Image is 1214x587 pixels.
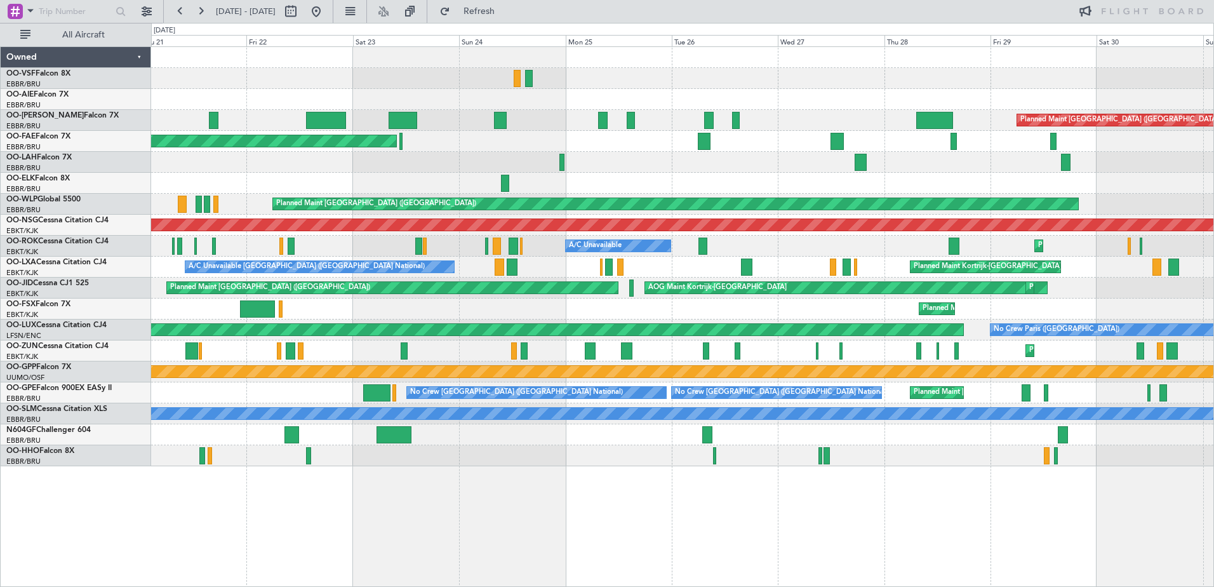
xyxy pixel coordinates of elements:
span: OO-NSG [6,217,38,224]
a: OO-LXACessna Citation CJ4 [6,259,107,266]
a: LFSN/ENC [6,331,41,341]
div: Sat 30 [1097,35,1203,46]
div: Tue 26 [672,35,778,46]
span: OO-LAH [6,154,37,161]
a: OO-[PERSON_NAME]Falcon 7X [6,112,119,119]
div: Planned Maint [GEOGRAPHIC_DATA] ([GEOGRAPHIC_DATA] National) [914,383,1144,402]
a: OO-FSXFalcon 7X [6,300,70,308]
a: EBBR/BRU [6,436,41,445]
div: Wed 27 [778,35,884,46]
a: OO-GPEFalcon 900EX EASy II [6,384,112,392]
a: OO-ZUNCessna Citation CJ4 [6,342,109,350]
a: EBBR/BRU [6,394,41,403]
a: EBKT/KJK [6,289,38,299]
div: Thu 28 [884,35,991,46]
div: A/C Unavailable [569,236,622,255]
a: N604GFChallenger 604 [6,426,91,434]
a: OO-JIDCessna CJ1 525 [6,280,89,287]
a: EBBR/BRU [6,184,41,194]
input: Trip Number [39,2,112,21]
span: N604GF [6,426,36,434]
a: OO-LUXCessna Citation CJ4 [6,321,107,329]
div: [DATE] [154,25,175,36]
div: Planned Maint Kortrijk-[GEOGRAPHIC_DATA] [1029,278,1177,297]
div: No Crew [GEOGRAPHIC_DATA] ([GEOGRAPHIC_DATA] National) [410,383,623,402]
a: OO-WLPGlobal 5500 [6,196,81,203]
div: AOG Maint Kortrijk-[GEOGRAPHIC_DATA] [648,278,787,297]
div: Fri 29 [991,35,1097,46]
div: No Crew Paris ([GEOGRAPHIC_DATA]) [994,320,1119,339]
div: Planned Maint [GEOGRAPHIC_DATA] ([GEOGRAPHIC_DATA]) [276,194,476,213]
button: Refresh [434,1,510,22]
div: Planned Maint Kortrijk-[GEOGRAPHIC_DATA] [914,257,1062,276]
div: Planned Maint Kortrijk-[GEOGRAPHIC_DATA] [923,299,1071,318]
span: OO-FSX [6,300,36,308]
a: EBKT/KJK [6,247,38,257]
span: OO-AIE [6,91,34,98]
a: EBBR/BRU [6,163,41,173]
span: Refresh [453,7,506,16]
span: OO-ELK [6,175,35,182]
span: OO-VSF [6,70,36,78]
span: OO-ROK [6,238,38,245]
span: OO-GPE [6,384,36,392]
div: Thu 21 [140,35,246,46]
a: EBKT/KJK [6,352,38,361]
span: OO-HHO [6,447,39,455]
a: EBBR/BRU [6,415,41,424]
a: EBKT/KJK [6,268,38,278]
span: OO-JID [6,280,33,287]
a: EBBR/BRU [6,142,41,152]
div: Planned Maint Kortrijk-[GEOGRAPHIC_DATA] [1029,341,1177,360]
span: OO-SLM [6,405,37,413]
button: All Aircraft [14,25,138,45]
div: Sun 24 [459,35,565,46]
span: OO-WLP [6,196,37,203]
div: A/C Unavailable [GEOGRAPHIC_DATA] ([GEOGRAPHIC_DATA] National) [189,257,425,276]
div: Planned Maint Kortrijk-[GEOGRAPHIC_DATA] [1038,236,1186,255]
span: OO-LXA [6,259,36,266]
span: OO-[PERSON_NAME] [6,112,84,119]
a: EBBR/BRU [6,205,41,215]
span: All Aircraft [33,30,134,39]
a: EBKT/KJK [6,226,38,236]
a: OO-GPPFalcon 7X [6,363,71,371]
a: OO-HHOFalcon 8X [6,447,74,455]
div: Fri 22 [246,35,352,46]
div: Sat 23 [353,35,459,46]
a: OO-ROKCessna Citation CJ4 [6,238,109,245]
a: EBBR/BRU [6,457,41,466]
div: Planned Maint [GEOGRAPHIC_DATA] ([GEOGRAPHIC_DATA]) [170,278,370,297]
div: Mon 25 [566,35,672,46]
a: EBBR/BRU [6,79,41,89]
span: [DATE] - [DATE] [216,6,276,17]
a: EBBR/BRU [6,100,41,110]
a: OO-ELKFalcon 8X [6,175,70,182]
a: OO-SLMCessna Citation XLS [6,405,107,413]
a: OO-NSGCessna Citation CJ4 [6,217,109,224]
a: OO-LAHFalcon 7X [6,154,72,161]
a: OO-FAEFalcon 7X [6,133,70,140]
a: UUMO/OSF [6,373,44,382]
span: OO-GPP [6,363,36,371]
span: OO-LUX [6,321,36,329]
span: OO-ZUN [6,342,38,350]
div: No Crew [GEOGRAPHIC_DATA] ([GEOGRAPHIC_DATA] National) [675,383,888,402]
a: OO-AIEFalcon 7X [6,91,69,98]
span: OO-FAE [6,133,36,140]
a: EBBR/BRU [6,121,41,131]
a: EBKT/KJK [6,310,38,320]
a: OO-VSFFalcon 8X [6,70,70,78]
